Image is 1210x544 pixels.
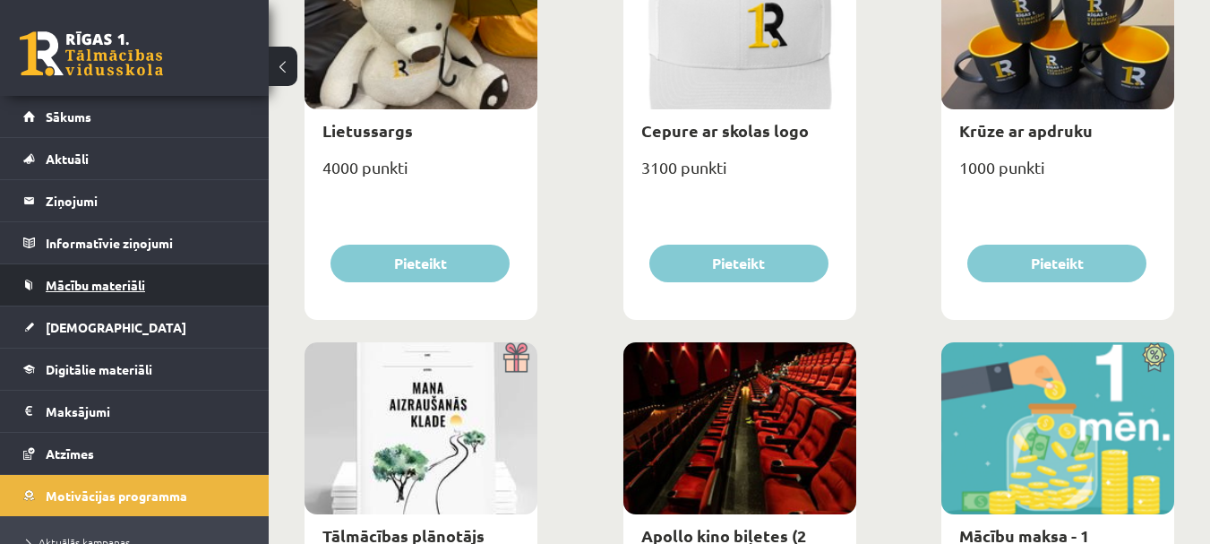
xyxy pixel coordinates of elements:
[23,433,246,474] a: Atzīmes
[46,222,246,263] legend: Informatīvie ziņojumi
[649,245,828,282] button: Pieteikt
[46,445,94,462] span: Atzīmes
[23,307,246,348] a: [DEMOGRAPHIC_DATA]
[23,349,246,390] a: Digitālie materiāli
[330,245,510,282] button: Pieteikt
[305,152,537,197] div: 4000 punkti
[46,361,152,377] span: Digitālie materiāli
[967,245,1146,282] button: Pieteikt
[23,475,246,516] a: Motivācijas programma
[46,108,91,125] span: Sākums
[1134,342,1174,373] img: Atlaide
[23,222,246,263] a: Informatīvie ziņojumi
[23,391,246,432] a: Maksājumi
[23,96,246,137] a: Sākums
[23,138,246,179] a: Aktuāli
[46,277,145,293] span: Mācību materiāli
[46,488,187,504] span: Motivācijas programma
[322,120,413,141] a: Lietussargs
[46,391,246,432] legend: Maksājumi
[941,152,1174,197] div: 1000 punkti
[959,120,1093,141] a: Krūze ar apdruku
[46,180,246,221] legend: Ziņojumi
[497,342,537,373] img: Dāvana ar pārsteigumu
[641,120,809,141] a: Cepure ar skolas logo
[23,264,246,306] a: Mācību materiāli
[23,180,246,221] a: Ziņojumi
[46,151,89,167] span: Aktuāli
[20,31,163,76] a: Rīgas 1. Tālmācības vidusskola
[623,152,856,197] div: 3100 punkti
[46,319,186,335] span: [DEMOGRAPHIC_DATA]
